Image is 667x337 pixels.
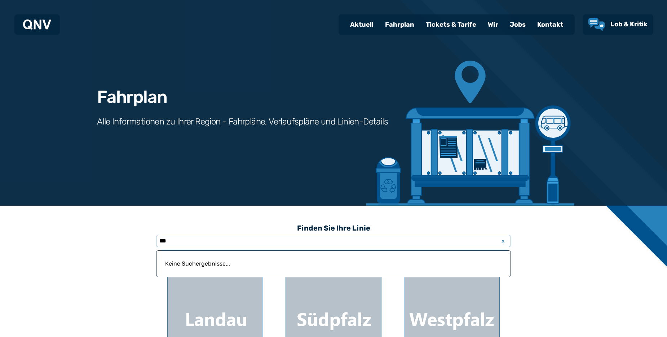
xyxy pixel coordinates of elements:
h3: Alle Informationen zu Ihrer Region - Fahrpläne, Verlaufspläne und Linien-Details [97,116,388,127]
a: Tickets & Tarife [420,15,482,34]
a: Aktuell [344,15,379,34]
a: Lob & Kritik [588,18,648,31]
a: Kontakt [531,15,569,34]
h3: Finden Sie Ihre Linie [156,220,511,236]
p: Keine Suchergebnisse... [161,255,506,272]
a: Fahrplan [379,15,420,34]
span: x [498,237,508,245]
img: QNV Logo [23,19,51,30]
span: Lob & Kritik [610,20,648,28]
a: Wir [482,15,504,34]
h1: Fahrplan [97,88,167,106]
a: Jobs [504,15,531,34]
a: QNV Logo [23,17,51,32]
